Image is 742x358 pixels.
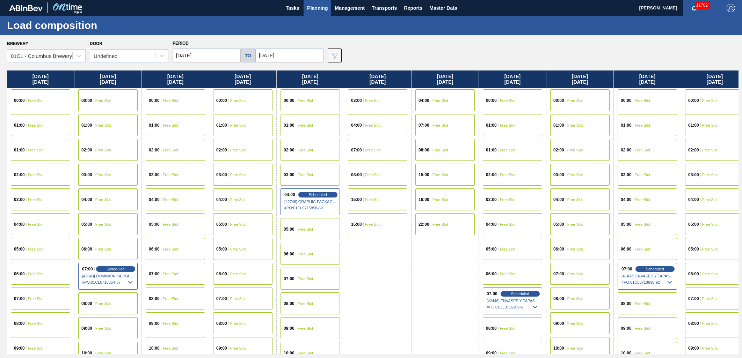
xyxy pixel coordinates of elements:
[553,173,564,177] span: 03:00
[163,297,179,301] span: Free Slot
[298,173,313,177] span: Free Slot
[14,346,25,350] span: 09:00
[28,123,44,127] span: Free Slot
[14,148,25,152] span: 01:00
[553,297,564,301] span: 08:00
[245,53,251,58] h5: to
[163,272,179,276] span: Free Slot
[149,272,160,276] span: 07:00
[621,98,632,103] span: 00:00
[683,3,705,13] button: Notifications
[487,303,539,311] span: # PO : 01CL0715309-5
[284,326,294,330] span: 09:00
[284,277,294,281] span: 07:00
[14,222,25,226] span: 04:00
[500,148,516,152] span: Free Slot
[688,272,699,276] span: 06:00
[688,297,699,301] span: 07:00
[82,278,134,286] span: # PO : 01CL0716354-37
[95,148,111,152] span: Free Slot
[81,222,92,226] span: 05:00
[284,252,294,256] span: 06:00
[688,173,699,177] span: 03:00
[553,321,564,326] span: 09:00
[487,292,497,296] span: 07:00
[365,173,381,177] span: Free Slot
[209,70,276,88] div: [DATE] [DATE]
[621,267,632,271] span: 07:00
[163,173,179,177] span: Free Slot
[81,123,92,127] span: 01:00
[82,274,134,278] span: [43043] DOMINION PACKAGING, INC. - 0008325026
[95,123,111,127] span: Free Slot
[95,98,111,103] span: Free Slot
[486,222,497,226] span: 04:00
[486,173,497,177] span: 02:00
[419,173,429,177] span: 15:00
[298,252,313,256] span: Free Slot
[635,197,650,202] span: Free Slot
[486,326,497,330] span: 08:00
[567,272,583,276] span: Free Slot
[702,123,718,127] span: Free Slot
[328,49,342,62] button: icon-filter-gray
[230,321,246,326] span: Free Slot
[621,278,674,286] span: # PO : 01CL0713630-92
[298,277,313,281] span: Free Slot
[486,351,497,355] span: 09:00
[11,53,72,59] div: 01CL - Columbus Brewery
[635,301,650,306] span: Free Slot
[351,123,362,127] span: 04:00
[284,98,294,103] span: 00:00
[365,148,381,152] span: Free Slot
[90,41,102,46] label: Door
[702,173,718,177] span: Free Slot
[702,197,718,202] span: Free Slot
[702,272,718,276] span: Free Slot
[95,197,111,202] span: Free Slot
[365,222,381,226] span: Free Slot
[621,173,632,177] span: 03:00
[230,346,246,350] span: Free Slot
[94,53,117,59] div: Undefined
[7,41,28,46] label: Brewery
[553,272,564,276] span: 07:00
[646,267,664,271] span: Scheduled
[95,326,111,330] span: Free Slot
[149,98,160,103] span: 00:00
[14,173,25,177] span: 02:00
[149,297,160,301] span: 08:00
[95,247,111,251] span: Free Slot
[74,70,141,88] div: [DATE] [DATE]
[298,148,313,152] span: Free Slot
[351,148,362,152] span: 07:00
[163,222,179,226] span: Free Slot
[230,98,246,103] span: Free Slot
[500,173,516,177] span: Free Slot
[621,274,674,278] span: [41433] ENVASES Y TAPAS MODELO S A DE - 0008257397
[28,247,44,251] span: Free Slot
[432,197,448,202] span: Free Slot
[635,247,650,251] span: Free Slot
[81,197,92,202] span: 04:00
[486,123,497,127] span: 01:00
[28,346,44,350] span: Free Slot
[688,123,699,127] span: 01:00
[621,197,632,202] span: 04:00
[81,301,92,306] span: 08:00
[173,49,241,62] input: mm/dd/yyyy
[81,326,92,330] span: 09:00
[81,351,92,355] span: 10:00
[432,98,448,103] span: Free Slot
[7,21,131,29] h1: Load composition
[28,222,44,226] span: Free Slot
[567,247,583,251] span: Free Slot
[14,98,25,103] span: 00:00
[284,204,337,212] span: # PO : 01CL0715858-69
[173,41,189,46] span: Period
[621,247,632,251] span: 06:00
[230,297,246,301] span: Free Slot
[702,222,718,226] span: Free Slot
[298,351,313,355] span: Free Slot
[230,222,246,226] span: Free Slot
